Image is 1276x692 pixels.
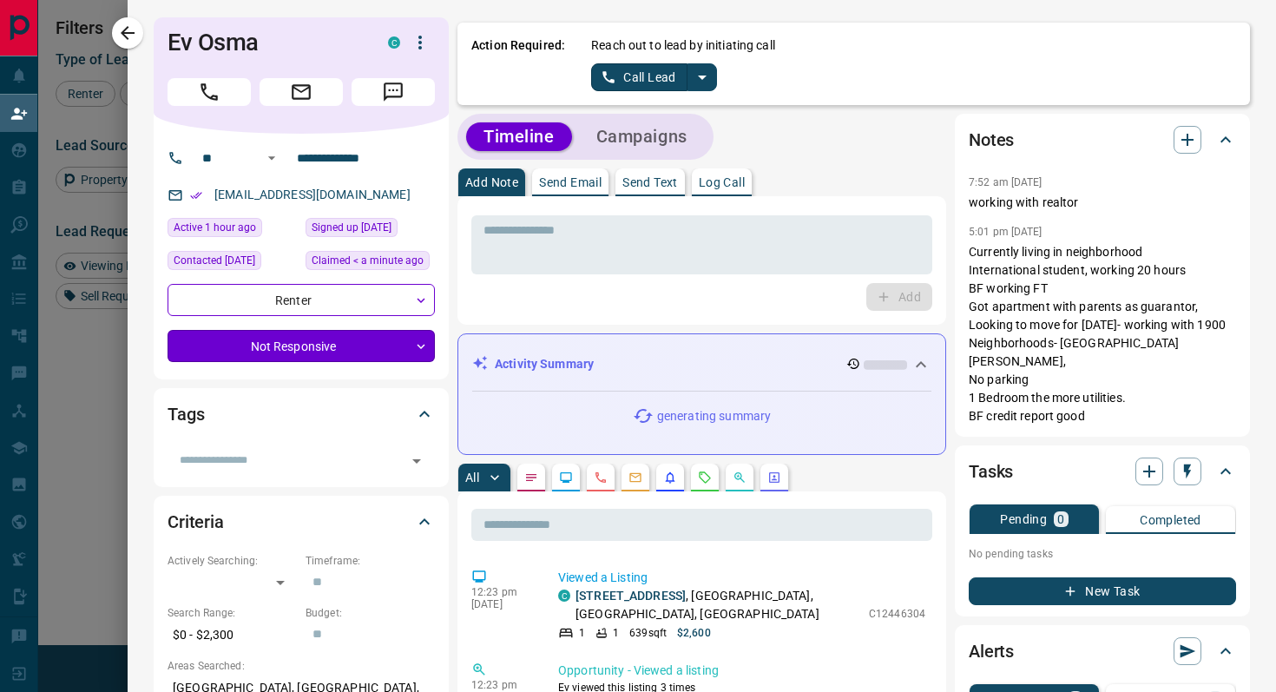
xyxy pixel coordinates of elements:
[168,393,435,435] div: Tags
[168,400,204,428] h2: Tags
[405,449,429,473] button: Open
[559,471,573,484] svg: Lead Browsing Activity
[471,586,532,598] p: 12:23 pm
[190,189,202,201] svg: Email Verified
[1140,514,1201,526] p: Completed
[969,119,1236,161] div: Notes
[622,176,678,188] p: Send Text
[168,621,297,649] p: $0 - $2,300
[465,471,479,484] p: All
[306,605,435,621] p: Budget:
[472,348,931,380] div: Activity Summary
[168,553,297,569] p: Actively Searching:
[168,78,251,106] span: Call
[168,605,297,621] p: Search Range:
[969,458,1013,485] h2: Tasks
[969,226,1043,238] p: 5:01 pm [DATE]
[576,587,860,623] p: , [GEOGRAPHIC_DATA], [GEOGRAPHIC_DATA], [GEOGRAPHIC_DATA]
[677,625,711,641] p: $2,600
[466,122,572,151] button: Timeline
[168,501,435,543] div: Criteria
[214,188,411,201] a: [EMAIL_ADDRESS][DOMAIN_NAME]
[174,219,256,236] span: Active 1 hour ago
[524,471,538,484] svg: Notes
[576,589,686,603] a: [STREET_ADDRESS]
[591,36,775,55] p: Reach out to lead by initiating call
[168,251,297,275] div: Wed Sep 01 2021
[969,176,1043,188] p: 7:52 am [DATE]
[594,471,608,484] svg: Calls
[312,219,391,236] span: Signed up [DATE]
[969,126,1014,154] h2: Notes
[558,662,925,680] p: Opportunity - Viewed a listing
[168,29,362,56] h1: Ev Osma
[969,541,1236,567] p: No pending tasks
[174,252,255,269] span: Contacted [DATE]
[168,658,435,674] p: Areas Searched:
[657,407,771,425] p: generating summary
[969,451,1236,492] div: Tasks
[495,355,594,373] p: Activity Summary
[261,148,282,168] button: Open
[969,194,1236,212] p: working with realtor
[558,569,925,587] p: Viewed a Listing
[969,243,1236,425] p: Currently living in neighborhood International student, working 20 hours BF working FT Got apartm...
[579,625,585,641] p: 1
[767,471,781,484] svg: Agent Actions
[579,122,705,151] button: Campaigns
[168,218,297,242] div: Sun Oct 12 2025
[629,625,667,641] p: 639 sqft
[733,471,747,484] svg: Opportunities
[663,471,677,484] svg: Listing Alerts
[168,330,435,362] div: Not Responsive
[352,78,435,106] span: Message
[168,508,224,536] h2: Criteria
[558,590,570,602] div: condos.ca
[306,251,435,275] div: Sun Oct 12 2025
[969,637,1014,665] h2: Alerts
[1000,513,1047,525] p: Pending
[698,471,712,484] svg: Requests
[539,176,602,188] p: Send Email
[306,218,435,242] div: Tue Aug 31 2021
[969,630,1236,672] div: Alerts
[306,553,435,569] p: Timeframe:
[869,606,925,622] p: C12446304
[591,63,687,91] button: Call Lead
[699,176,745,188] p: Log Call
[471,36,565,91] p: Action Required:
[388,36,400,49] div: condos.ca
[1057,513,1064,525] p: 0
[312,252,424,269] span: Claimed < a minute ago
[260,78,343,106] span: Email
[471,598,532,610] p: [DATE]
[613,625,619,641] p: 1
[465,176,518,188] p: Add Note
[969,577,1236,605] button: New Task
[168,284,435,316] div: Renter
[628,471,642,484] svg: Emails
[591,63,717,91] div: split button
[471,679,532,691] p: 12:23 pm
